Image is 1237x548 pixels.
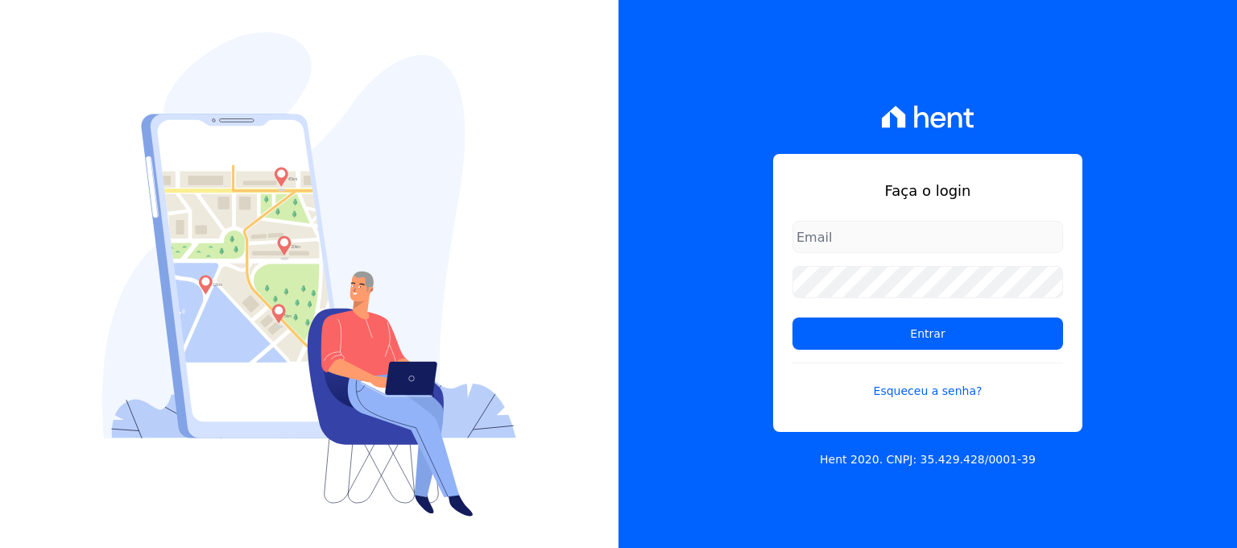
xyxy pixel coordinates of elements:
[792,180,1063,201] h1: Faça o login
[102,32,516,517] img: Login
[792,318,1063,350] input: Entrar
[792,221,1063,253] input: Email
[820,451,1036,468] p: Hent 2020. CNPJ: 35.429.428/0001-39
[792,363,1063,400] a: Esqueceu a senha?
